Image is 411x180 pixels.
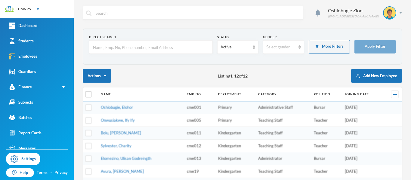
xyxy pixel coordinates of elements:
th: Position [311,87,342,101]
td: cme012 [184,139,215,152]
td: Primary [215,101,255,114]
div: · [51,170,52,176]
td: Teacher [311,114,342,127]
td: [DATE] [342,101,383,114]
div: Students [9,38,34,44]
img: search [86,11,91,16]
div: Subjects [9,99,33,105]
button: Add New Employee [351,69,402,83]
img: logo [3,3,15,15]
a: Terms [37,170,48,176]
img: STUDENT [384,7,396,19]
td: Teaching Staff [255,114,311,127]
a: Bolu, [PERSON_NAME] [101,130,141,135]
a: Oshiobugie, Elohor [101,105,133,110]
th: Category [255,87,311,101]
div: CMNPS [18,6,31,12]
div: Oshiobugie Zion [328,7,379,14]
button: Actions [83,69,111,83]
td: Kindergarten [215,152,255,165]
div: Active [221,44,250,50]
td: [DATE] [342,127,383,140]
div: [EMAIL_ADDRESS][DOMAIN_NAME] [328,14,379,19]
a: Settings [6,153,40,165]
td: cme013 [184,152,215,165]
img: + [393,92,397,96]
td: Bursar [311,101,342,114]
div: Batches [9,114,32,121]
th: Department [215,87,255,101]
td: Teaching Staff [255,165,311,178]
b: 12 [243,73,248,78]
b: 1 [230,73,233,78]
td: Administrative Staff [255,101,311,114]
td: Teacher [311,127,342,140]
div: Select gender [266,44,295,50]
button: More Filters [309,40,350,53]
td: cme19 [184,165,215,178]
td: cme001 [184,101,215,114]
a: Onwusiakwe, Ify Ify [101,118,135,123]
a: Avura, [PERSON_NAME] [101,169,144,174]
input: Name, Emp. No, Phone number, Email Address [92,41,209,54]
th: Joining Date [342,87,383,101]
td: Teacher [311,139,342,152]
div: Dashboard [9,23,37,29]
div: Employees [9,53,37,59]
td: Primary [215,114,255,127]
b: 12 [234,73,239,78]
td: [DATE] [342,165,383,178]
div: Status [217,35,258,39]
div: Direct Search [89,35,213,39]
td: Kindergarten [215,127,255,140]
div: Guardians [9,69,36,75]
button: Apply Filter [354,40,396,53]
a: Help [6,168,34,177]
td: cme005 [184,114,215,127]
input: Search [95,6,300,20]
th: Name [98,87,184,101]
div: Gender [263,35,304,39]
td: Teacher [311,165,342,178]
td: Bursar [311,152,342,165]
a: Elomezino, Ulisan Godreingth [101,156,151,161]
span: Listing - of [218,73,248,79]
td: Administrator [255,152,311,165]
td: Kindergarten [215,139,255,152]
td: cme011 [184,127,215,140]
td: Teaching Staff [255,139,311,152]
td: Kindergarten [215,165,255,178]
a: Privacy [54,170,68,176]
td: Teaching Staff [255,127,311,140]
div: Report Cards [9,130,42,136]
td: [DATE] [342,139,383,152]
div: Finance [9,84,32,90]
a: Sylvester, Charity [101,143,131,148]
td: [DATE] [342,152,383,165]
div: Messages [9,145,36,151]
th: Emp. No. [184,87,215,101]
td: [DATE] [342,114,383,127]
